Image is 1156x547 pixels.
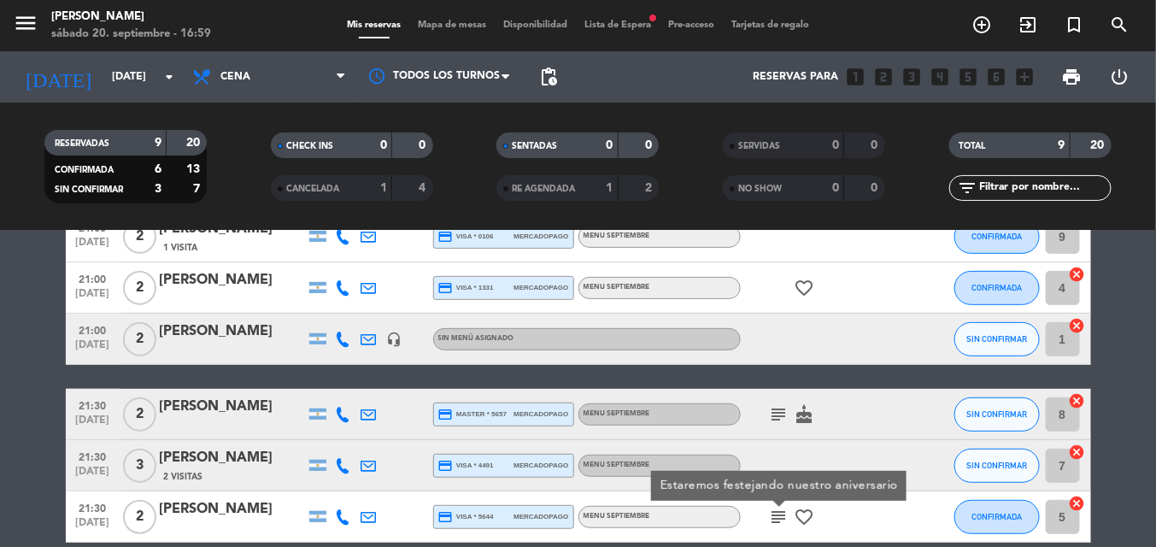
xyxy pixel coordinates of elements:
div: [PERSON_NAME] [51,9,211,26]
span: CONFIRMADA [55,166,114,174]
span: SENTADAS [512,142,557,150]
button: SIN CONFIRMAR [954,397,1040,432]
span: Sin menú asignado [438,335,514,342]
input: Filtrar por nombre... [978,179,1111,197]
button: CONFIRMADA [954,500,1040,534]
strong: 1 [607,182,613,194]
span: Mapa de mesas [409,21,495,30]
span: CONFIRMADA [971,512,1022,521]
div: [PERSON_NAME] [160,269,305,291]
span: [DATE] [72,339,114,359]
strong: 1 [380,182,387,194]
span: RESERVADAS [55,139,109,148]
strong: 0 [832,182,839,194]
div: Estaremos festejando nuestro aniversario [660,477,897,495]
span: visa * 1331 [438,280,494,296]
strong: 9 [1059,139,1065,151]
i: cancel [1069,266,1086,283]
span: 3 [123,449,156,483]
span: 21:00 [72,320,114,339]
strong: 7 [193,183,203,195]
i: favorite_border [795,278,815,298]
span: SIN CONFIRMAR [966,461,1027,470]
i: looks_4 [930,66,952,88]
i: credit_card [438,280,454,296]
strong: 0 [607,139,613,151]
span: 2 [123,271,156,305]
span: MENU SEPTIEMBRE [584,284,650,291]
i: cancel [1069,444,1086,461]
span: Tarjetas de regalo [723,21,818,30]
i: cancel [1069,495,1086,512]
button: SIN CONFIRMAR [954,322,1040,356]
span: 2 Visitas [164,470,203,484]
span: visa * 4491 [438,458,494,473]
i: search [1110,15,1130,35]
i: exit_to_app [1018,15,1038,35]
i: credit_card [438,407,454,422]
span: [DATE] [72,466,114,485]
span: 1 Visita [164,241,198,255]
i: credit_card [438,509,454,525]
strong: 9 [155,137,161,149]
span: Lista de Espera [576,21,660,30]
span: CONFIRMADA [971,283,1022,292]
i: credit_card [438,458,454,473]
strong: 0 [832,139,839,151]
span: mercadopago [513,282,568,293]
button: CONFIRMADA [954,220,1040,254]
span: SIN CONFIRMAR [966,334,1027,344]
span: SIN CONFIRMAR [55,185,123,194]
div: LOG OUT [1095,51,1143,103]
strong: 0 [645,139,655,151]
span: fiber_manual_record [648,13,658,23]
strong: 0 [871,182,882,194]
span: visa * 0106 [438,229,494,244]
div: [PERSON_NAME] [160,498,305,521]
i: credit_card [438,229,454,244]
strong: 0 [871,139,882,151]
span: 2 [123,220,156,254]
span: CONFIRMADA [971,232,1022,241]
span: mercadopago [513,511,568,522]
span: Pre-acceso [660,21,723,30]
strong: 0 [419,139,429,151]
span: NO SHOW [738,185,782,193]
div: [PERSON_NAME] [160,321,305,343]
i: cancel [1069,392,1086,409]
span: CHECK INS [286,142,333,150]
span: [DATE] [72,517,114,537]
strong: 20 [186,137,203,149]
strong: 4 [419,182,429,194]
span: SIN CONFIRMAR [966,409,1027,419]
span: print [1061,67,1082,87]
button: CONFIRMADA [954,271,1040,305]
span: 21:30 [72,497,114,517]
i: menu [13,10,38,36]
span: [DATE] [72,237,114,256]
i: add_circle_outline [971,15,992,35]
span: MENU SEPTIEMBRE [584,513,650,520]
i: subject [769,404,789,425]
strong: 2 [645,182,655,194]
strong: 6 [155,163,161,175]
span: Cena [220,71,250,83]
span: master * 5657 [438,407,508,422]
span: Disponibilidad [495,21,576,30]
strong: 13 [186,163,203,175]
i: filter_list [958,178,978,198]
i: looks_5 [958,66,980,88]
strong: 20 [1090,139,1107,151]
strong: 0 [380,139,387,151]
i: looks_3 [901,66,924,88]
span: mercadopago [513,409,568,420]
i: turned_in_not [1064,15,1084,35]
span: 21:30 [72,446,114,466]
span: 21:00 [72,268,114,288]
i: [DATE] [13,58,103,96]
span: TOTAL [959,142,986,150]
i: favorite_border [795,507,815,527]
span: mercadopago [513,460,568,471]
span: Mis reservas [338,21,409,30]
span: RE AGENDADA [512,185,575,193]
